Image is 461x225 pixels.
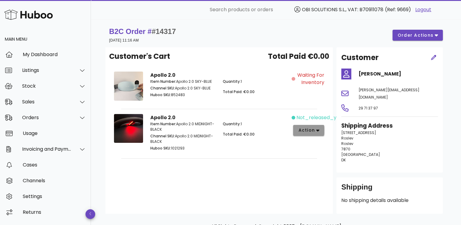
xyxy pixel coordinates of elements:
[150,133,175,139] span: Channel SKU:
[22,67,72,73] div: Listings
[114,72,143,101] img: Product Image
[359,87,419,100] span: [PERSON_NAME][EMAIL_ADDRESS][DOMAIN_NAME]
[385,6,411,13] span: (Ref: 9669)
[223,79,241,84] span: Quantity:
[150,92,215,98] p: 852483
[150,92,171,97] span: Huboo SKU:
[397,32,434,39] span: order actions
[23,193,86,199] div: Settings
[302,6,383,13] span: OBI SOLUTIONS S.L., VAT: B70911078
[415,6,431,13] a: Logout
[341,122,438,130] h3: Shipping Address
[223,89,255,94] span: Total Paid: €0.00
[223,132,255,137] span: Total Paid: €0.00
[341,52,379,63] h2: Customer
[114,114,143,143] img: Product Image
[23,178,86,183] div: Channels
[341,146,350,152] span: 7870
[223,79,288,84] p: 1
[296,114,342,121] span: not_released_yet
[341,130,376,135] span: [STREET_ADDRESS]
[150,79,176,84] span: Item Number:
[293,125,324,136] button: action
[341,197,438,204] p: No shipping details available
[150,146,215,151] p: 1021293
[22,83,72,89] div: Stock
[109,51,170,62] span: Customer's Cart
[4,8,53,21] img: Huboo Logo
[223,121,288,127] p: 1
[22,99,72,105] div: Sales
[150,72,175,79] strong: Apollo 2.0
[150,121,176,126] span: Item Number:
[359,70,438,78] h4: [PERSON_NAME]
[150,121,215,132] p: Apollo 2.0 MIDNIGHT-BLACK
[393,30,443,41] button: order actions
[341,182,438,197] div: Shipping
[109,27,176,35] strong: B2C Order #
[223,121,241,126] span: Quantity:
[341,152,380,157] span: [GEOGRAPHIC_DATA]
[150,86,215,91] p: Apollo 2.0 SKY-BLUE
[268,51,329,62] span: Total Paid €0.00
[150,86,175,91] span: Channel SKU:
[150,79,215,84] p: Apollo 2.0 SKY-BLUE
[341,136,353,141] span: Roslev
[23,162,86,168] div: Cases
[359,106,378,111] span: 29 71 37 97
[23,130,86,136] div: Usage
[150,133,215,144] p: Apollo 2.0 MIDNIGHT-BLACK
[22,146,72,152] div: Invoicing and Payments
[298,127,315,133] span: action
[341,141,353,146] span: Roslev
[341,157,346,163] span: DK
[296,72,324,86] span: Waiting for Inventory
[109,38,139,42] small: [DATE] 11:16 AM
[150,114,175,121] strong: Apollo 2.0
[23,52,86,57] div: My Dashboard
[152,27,176,35] span: #14317
[150,146,171,151] span: Huboo SKU:
[23,209,86,215] div: Returns
[22,115,72,120] div: Orders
